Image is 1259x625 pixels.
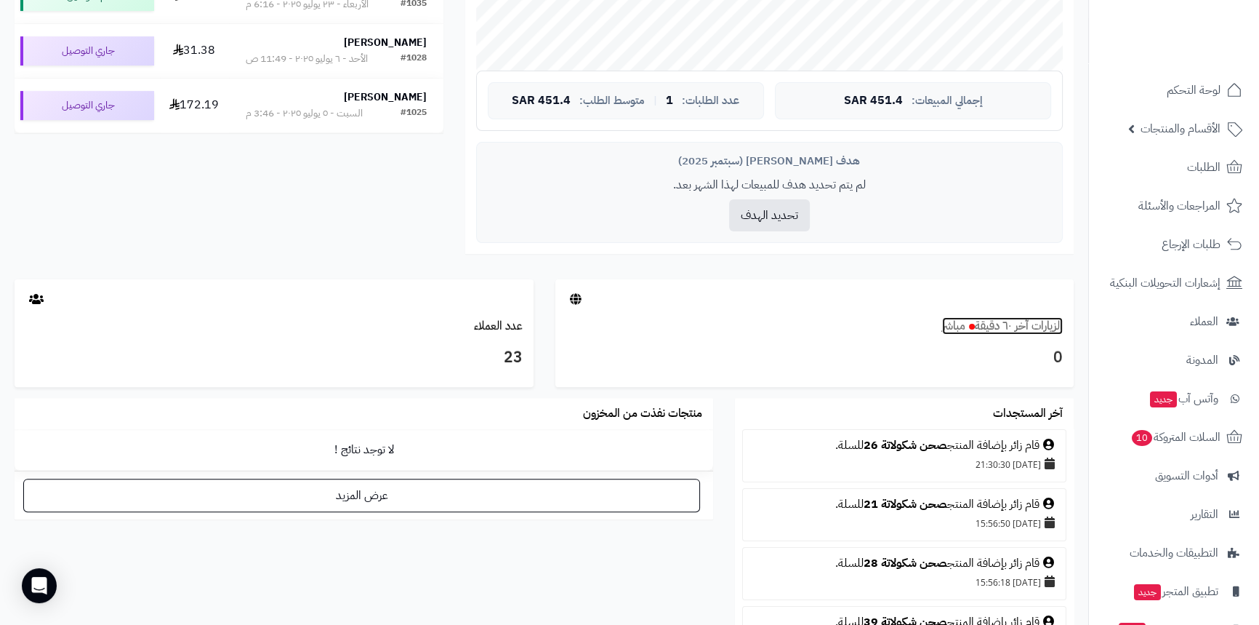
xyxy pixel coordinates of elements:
[488,154,1051,169] div: هدف [PERSON_NAME] (سبتمبر 2025)
[1134,584,1161,600] span: جديد
[1098,73,1250,108] a: لوحة التحكم
[246,52,368,66] div: الأحد - ٦ يوليو ٢٠٢٥ - 11:49 ص
[1190,311,1218,332] span: العملاء
[344,89,427,105] strong: [PERSON_NAME]
[160,24,229,78] td: 31.38
[993,407,1063,421] h3: آخر المستجدات
[25,346,523,370] h3: 23
[1155,466,1218,486] span: أدوات التسويق
[1141,119,1220,139] span: الأقسام والمنتجات
[750,437,1058,454] div: قام زائر بإضافة المنتج للسلة.
[401,52,427,66] div: #1028
[1098,381,1250,416] a: وآتس آبجديد
[20,91,154,120] div: جاري التوصيل
[750,572,1058,592] div: [DATE] 15:56:18
[474,317,523,335] a: عدد العملاء
[512,95,571,108] span: 451.4 SAR
[682,95,739,107] span: عدد الطلبات:
[1160,36,1245,67] img: logo-2.png
[1110,273,1220,293] span: إشعارات التحويلات البنكية
[666,95,673,108] span: 1
[1138,196,1220,216] span: المراجعات والأسئلة
[23,479,700,512] a: عرض المزيد
[579,95,645,107] span: متوسط الطلب:
[1098,458,1250,493] a: أدوات التسويق
[729,199,810,231] button: تحديد الهدف
[911,95,982,107] span: إجمالي المبيعات:
[1130,427,1220,447] span: السلات المتروكة
[15,430,713,470] td: لا توجد نتائج !
[1098,150,1250,185] a: الطلبات
[750,513,1058,533] div: [DATE] 15:56:50
[1098,266,1250,300] a: إشعارات التحويلات البنكية
[246,106,363,121] div: السبت - ٥ يوليو ٢٠٢٥ - 3:46 م
[566,346,1063,370] h3: 0
[160,79,229,132] td: 172.19
[1186,350,1218,370] span: المدونة
[864,554,947,572] a: صحن شكولاتة 28
[942,317,1063,335] a: الزيارات آخر ٦٠ دقيقةمباشر
[1098,420,1250,455] a: السلات المتروكة10
[1098,497,1250,532] a: التقارير
[750,555,1058,572] div: قام زائر بإضافة المنتج للسلة.
[1150,391,1177,407] span: جديد
[1191,504,1218,525] span: التقارير
[1098,343,1250,378] a: المدونة
[843,95,902,108] span: 451.4 SAR
[864,495,947,513] a: صحن شكولاتة 21
[942,317,965,335] small: مباشر
[488,177,1051,194] p: لم يتم تحديد هدف للمبيعات لهذا الشهر بعد.
[750,496,1058,513] div: قام زائر بإضافة المنتج للسلة.
[1187,157,1220,178] span: الطلبات
[1098,574,1250,609] a: تطبيق المتجرجديد
[1098,227,1250,262] a: طلبات الإرجاع
[1098,188,1250,223] a: المراجعات والأسئلة
[583,407,702,421] h3: منتجات نفذت من المخزون
[1132,430,1152,446] span: 10
[750,454,1058,474] div: [DATE] 21:30:30
[1098,536,1250,570] a: التطبيقات والخدمات
[22,568,57,603] div: Open Intercom Messenger
[401,106,427,121] div: #1025
[1149,389,1218,409] span: وآتس آب
[1167,80,1220,100] span: لوحة التحكم
[653,95,657,106] span: |
[1133,581,1218,602] span: تطبيق المتجر
[864,437,947,454] a: صحن شكولاتة 26
[1098,304,1250,339] a: العملاء
[344,35,427,50] strong: [PERSON_NAME]
[20,36,154,65] div: جاري التوصيل
[1130,543,1218,563] span: التطبيقات والخدمات
[1162,234,1220,255] span: طلبات الإرجاع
